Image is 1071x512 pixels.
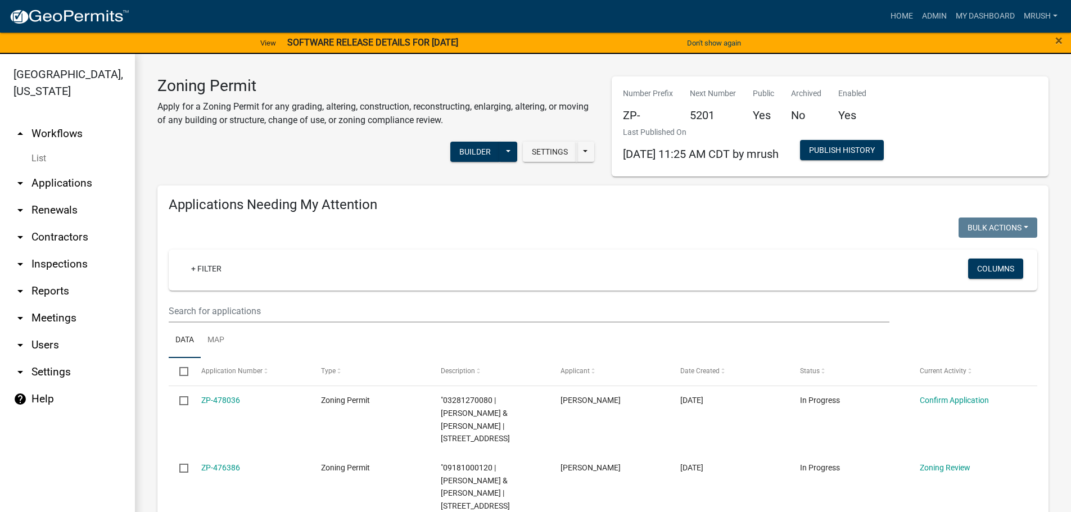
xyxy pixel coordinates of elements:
[157,76,595,96] h3: Zoning Permit
[800,463,840,472] span: In Progress
[157,100,595,127] p: Apply for a Zoning Permit for any grading, altering, construction, reconstructing, enlarging, alt...
[169,358,190,385] datatable-header-cell: Select
[753,108,774,122] h5: Yes
[920,367,966,375] span: Current Activity
[441,367,475,375] span: Description
[800,396,840,405] span: In Progress
[623,126,779,138] p: Last Published On
[561,367,590,375] span: Applicant
[838,108,866,122] h5: Yes
[1055,34,1063,47] button: Close
[450,142,500,162] button: Builder
[791,108,821,122] h5: No
[441,396,510,443] span: "03281270080 | WILLIS DIXIE J & WILLIS CLINT | 15467 WINNEBAGO AVE
[182,259,231,279] a: + Filter
[1019,6,1062,27] a: MRush
[623,88,673,99] p: Number Prefix
[13,392,27,406] i: help
[287,37,458,48] strong: SOFTWARE RELEASE DETAILS FOR [DATE]
[623,108,673,122] h5: ZP-
[690,88,736,99] p: Next Number
[13,338,27,352] i: arrow_drop_down
[951,6,1019,27] a: My Dashboard
[670,358,789,385] datatable-header-cell: Date Created
[441,463,510,510] span: "09181000120 | SCHUTTER THOMAS J & MICHELLE M | 1055 200TH ST
[190,358,310,385] datatable-header-cell: Application Number
[959,218,1037,238] button: Bulk Actions
[201,323,231,359] a: Map
[523,142,577,162] button: Settings
[201,367,263,375] span: Application Number
[918,6,951,27] a: Admin
[800,146,884,155] wm-modal-confirm: Workflow Publish History
[169,323,201,359] a: Data
[321,396,370,405] span: Zoning Permit
[13,176,27,190] i: arrow_drop_down
[920,396,989,405] a: Confirm Application
[13,127,27,141] i: arrow_drop_up
[310,358,430,385] datatable-header-cell: Type
[800,367,820,375] span: Status
[13,284,27,298] i: arrow_drop_down
[680,463,703,472] span: 09/10/2025
[690,108,736,122] h5: 5201
[13,257,27,271] i: arrow_drop_down
[169,300,889,323] input: Search for applications
[886,6,918,27] a: Home
[623,147,779,161] span: [DATE] 11:25 AM CDT by mrush
[968,259,1023,279] button: Columns
[800,140,884,160] button: Publish History
[561,463,621,472] span: Ryanne Prochnow
[256,34,281,52] a: View
[169,197,1037,213] h4: Applications Needing My Attention
[321,367,336,375] span: Type
[13,230,27,244] i: arrow_drop_down
[920,463,970,472] a: Zoning Review
[1055,33,1063,48] span: ×
[13,311,27,325] i: arrow_drop_down
[753,88,774,99] p: Public
[680,396,703,405] span: 09/13/2025
[680,367,720,375] span: Date Created
[430,358,550,385] datatable-header-cell: Description
[791,88,821,99] p: Archived
[201,396,240,405] a: ZP-478036
[13,365,27,379] i: arrow_drop_down
[561,396,621,405] span: Clint willis
[789,358,909,385] datatable-header-cell: Status
[13,203,27,217] i: arrow_drop_down
[683,34,745,52] button: Don't show again
[838,88,866,99] p: Enabled
[321,463,370,472] span: Zoning Permit
[201,463,240,472] a: ZP-476386
[550,358,670,385] datatable-header-cell: Applicant
[909,358,1029,385] datatable-header-cell: Current Activity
